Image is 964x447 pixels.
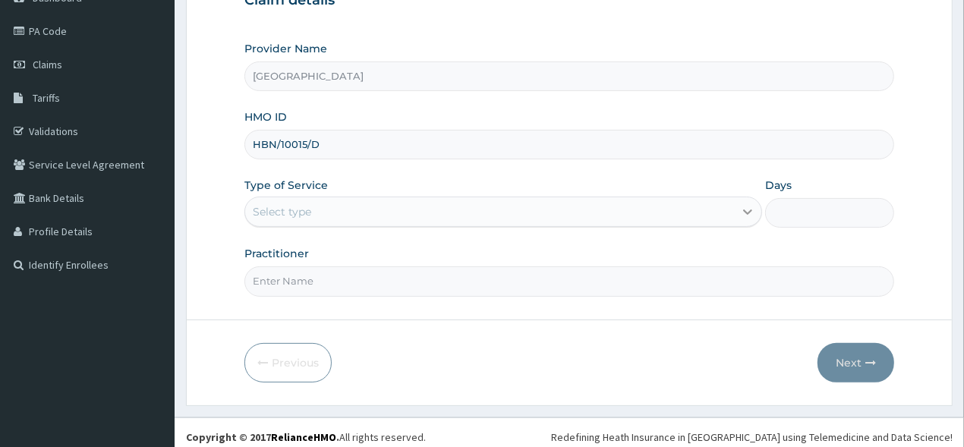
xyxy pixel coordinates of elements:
input: Enter HMO ID [244,130,895,159]
label: Provider Name [244,41,327,56]
label: Practitioner [244,246,309,261]
span: Claims [33,58,62,71]
div: Redefining Heath Insurance in [GEOGRAPHIC_DATA] using Telemedicine and Data Science! [551,430,953,445]
label: Days [765,178,792,193]
button: Previous [244,343,332,382]
div: Select type [253,204,311,219]
span: Tariffs [33,91,60,105]
label: Type of Service [244,178,328,193]
input: Enter Name [244,266,895,296]
strong: Copyright © 2017 . [186,430,339,444]
button: Next [818,343,894,382]
a: RelianceHMO [271,430,336,444]
label: HMO ID [244,109,287,124]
